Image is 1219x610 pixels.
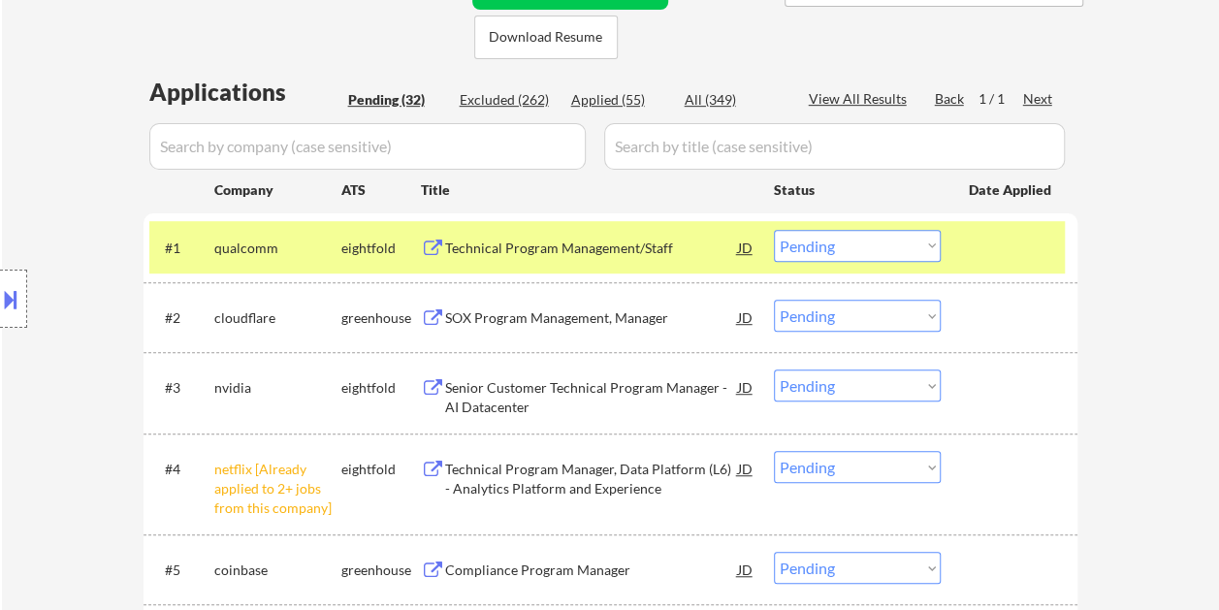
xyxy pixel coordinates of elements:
[165,561,199,580] div: #5
[421,180,755,200] div: Title
[935,89,966,109] div: Back
[341,239,421,258] div: eightfold
[460,90,557,110] div: Excluded (262)
[149,80,341,104] div: Applications
[969,180,1054,200] div: Date Applied
[736,369,755,404] div: JD
[774,172,941,207] div: Status
[348,90,445,110] div: Pending (32)
[214,561,341,580] div: coinbase
[341,308,421,328] div: greenhouse
[445,460,738,498] div: Technical Program Manager, Data Platform (L6) - Analytics Platform and Experience
[341,561,421,580] div: greenhouse
[445,561,738,580] div: Compliance Program Manager
[341,460,421,479] div: eightfold
[736,451,755,486] div: JD
[1023,89,1054,109] div: Next
[445,308,738,328] div: SOX Program Management, Manager
[571,90,668,110] div: Applied (55)
[736,300,755,335] div: JD
[685,90,782,110] div: All (349)
[445,378,738,416] div: Senior Customer Technical Program Manager - AI Datacenter
[604,123,1065,170] input: Search by title (case sensitive)
[214,460,341,517] div: netflix [Already applied to 2+ jobs from this company]
[341,180,421,200] div: ATS
[978,89,1023,109] div: 1 / 1
[149,123,586,170] input: Search by company (case sensitive)
[445,239,738,258] div: Technical Program Management/Staff
[341,378,421,398] div: eightfold
[736,230,755,265] div: JD
[474,16,618,59] button: Download Resume
[809,89,913,109] div: View All Results
[736,552,755,587] div: JD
